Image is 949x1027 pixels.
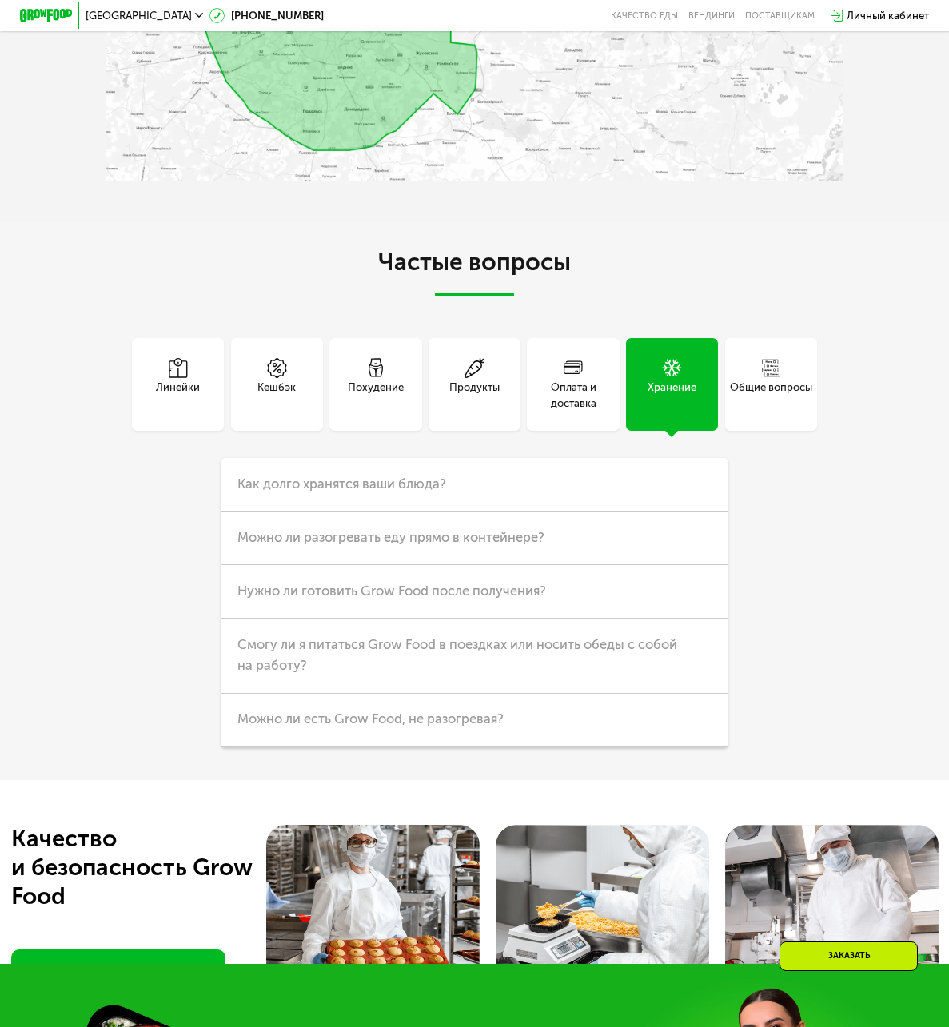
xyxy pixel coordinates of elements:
div: Кешбэк [257,380,296,412]
div: Заказать [780,941,918,971]
div: Продукты [449,380,500,412]
div: Личный кабинет [847,8,929,24]
div: Общие вопросы [730,380,812,412]
div: Хранение [648,380,696,412]
h2: Частые вопросы [106,249,843,296]
a: Вендинги [688,10,735,21]
a: УЗНАТЬ БОЛЬШЕ [11,949,225,993]
span: Как долго хранятся ваши блюда? [237,476,446,492]
span: Можно ли есть Grow Food, не разогревая? [237,711,504,726]
div: Линейки [156,380,200,412]
a: [PHONE_NUMBER] [209,8,323,24]
span: [GEOGRAPHIC_DATA] [86,10,192,21]
span: Нужно ли готовить Grow Food после получения? [237,583,546,599]
div: Оплата и доставка [527,380,619,412]
span: Можно ли разогревать еду прямо в контейнере? [237,530,544,545]
div: поставщикам [745,10,815,21]
div: Похудение [348,380,404,412]
div: Качество и безопасность Grow Food [11,825,289,911]
span: Смогу ли я питаться Grow Food в поездках или носить обеды с собой на работу? [237,637,677,673]
a: Качество еды [611,10,678,21]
